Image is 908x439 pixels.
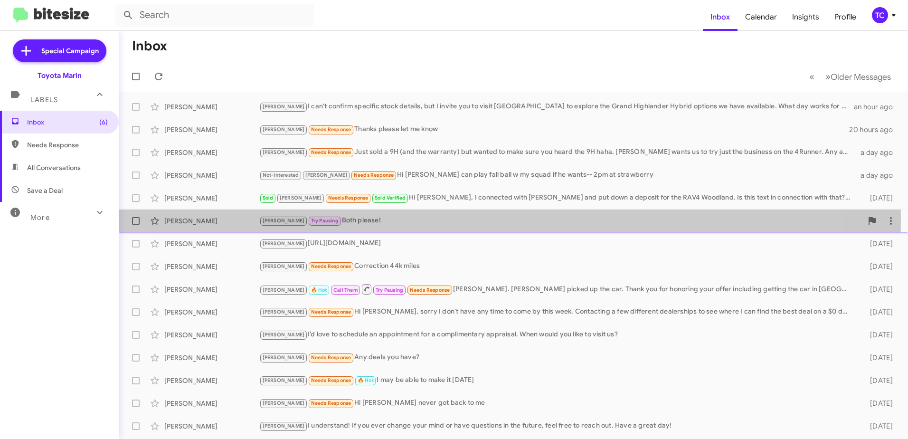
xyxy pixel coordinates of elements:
span: Needs Response [311,400,351,406]
nav: Page navigation example [804,67,897,86]
span: All Conversations [27,163,81,172]
div: [DATE] [855,353,900,363]
span: [PERSON_NAME] [305,172,348,178]
span: [PERSON_NAME] [280,195,322,201]
span: (6) [99,117,108,127]
div: a day ago [855,171,900,180]
div: TC [872,7,888,23]
div: [PERSON_NAME]. [PERSON_NAME] picked up the car. Thank you for honoring your offer including getti... [259,283,855,295]
div: Hi [PERSON_NAME], I connected with [PERSON_NAME] and put down a deposit for the RAV4 Woodland. Is... [259,192,855,203]
div: [URL][DOMAIN_NAME] [259,238,855,249]
div: I understand! If you ever change your mind or have questions in the future, feel free to reach ou... [259,420,855,431]
button: Previous [804,67,820,86]
span: Sold [263,195,274,201]
span: Needs Response [311,126,351,133]
div: [DATE] [855,285,900,294]
span: [PERSON_NAME] [263,354,305,361]
span: Labels [30,95,58,104]
div: [PERSON_NAME] [164,239,259,248]
div: Both please! [259,215,862,226]
span: [PERSON_NAME] [263,126,305,133]
input: Search [115,4,314,27]
div: I may be able to make it [DATE] [259,375,855,386]
div: Thanks please let me know [259,124,849,135]
a: Special Campaign [13,39,106,62]
button: TC [864,7,898,23]
div: [PERSON_NAME] [164,285,259,294]
a: Insights [785,3,827,31]
div: [PERSON_NAME] [164,353,259,363]
span: [PERSON_NAME] [263,104,305,110]
div: [DATE] [855,262,900,271]
div: [PERSON_NAME] [164,307,259,317]
div: Just sold a 9H (and the warranty) but wanted to make sure you heard the 9H haha. [PERSON_NAME] wa... [259,147,855,158]
div: Hi [PERSON_NAME] can play fall ball w my squad if he wants-- 2pm at strawberry [259,170,855,181]
span: 🔥 Hot [311,287,327,293]
div: [PERSON_NAME] [164,102,259,112]
span: Older Messages [831,72,891,82]
span: [PERSON_NAME] [263,263,305,269]
span: [PERSON_NAME] [263,423,305,429]
h1: Inbox [132,38,167,54]
button: Next [820,67,897,86]
a: Calendar [738,3,785,31]
span: Needs Response [311,377,351,383]
div: [PERSON_NAME] [164,193,259,203]
span: Call Them [333,287,358,293]
div: [PERSON_NAME] [164,148,259,157]
div: I can't confirm specific stock details, but I invite you to visit [GEOGRAPHIC_DATA] to explore th... [259,101,854,112]
a: Inbox [703,3,738,31]
span: [PERSON_NAME] [263,377,305,383]
span: [PERSON_NAME] [263,287,305,293]
span: « [809,71,814,83]
span: [PERSON_NAME] [263,400,305,406]
span: Not-Interested [263,172,299,178]
div: Hi [PERSON_NAME] never got back to me [259,398,855,409]
div: Toyota Marin [38,71,82,80]
div: I’d love to schedule an appointment for a complimentary appraisal. When would you like to visit us? [259,329,855,340]
span: Needs Response [328,195,369,201]
span: [PERSON_NAME] [263,240,305,247]
a: Profile [827,3,864,31]
span: Sold Verified [375,195,406,201]
div: [DATE] [855,421,900,431]
span: » [825,71,831,83]
span: Needs Response [311,149,351,155]
div: [PERSON_NAME] [164,399,259,408]
div: Hi [PERSON_NAME], sorry I don't have any time to come by this week. Contacting a few different de... [259,306,855,317]
div: [PERSON_NAME] [164,262,259,271]
span: Needs Response [311,309,351,315]
span: [PERSON_NAME] [263,309,305,315]
span: Needs Response [354,172,394,178]
div: Any deals you have? [259,352,855,363]
span: [PERSON_NAME] [263,218,305,224]
span: Try Pausing [376,287,403,293]
div: a day ago [855,148,900,157]
div: [PERSON_NAME] [164,421,259,431]
div: [PERSON_NAME] [164,171,259,180]
span: 🔥 Hot [358,377,374,383]
div: [DATE] [855,239,900,248]
span: Needs Response [410,287,450,293]
span: [PERSON_NAME] [263,332,305,338]
span: More [30,213,50,222]
div: [PERSON_NAME] [164,376,259,385]
span: Needs Response [311,263,351,269]
div: [DATE] [855,330,900,340]
div: [DATE] [855,399,900,408]
div: [PERSON_NAME] [164,216,259,226]
span: Special Campaign [41,46,99,56]
span: [PERSON_NAME] [263,149,305,155]
span: Inbox [27,117,108,127]
div: [DATE] [855,193,900,203]
span: Save a Deal [27,186,63,195]
div: [PERSON_NAME] [164,330,259,340]
div: Correction 44k miles [259,261,855,272]
span: Needs Response [27,140,108,150]
div: [DATE] [855,376,900,385]
div: 20 hours ago [849,125,900,134]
